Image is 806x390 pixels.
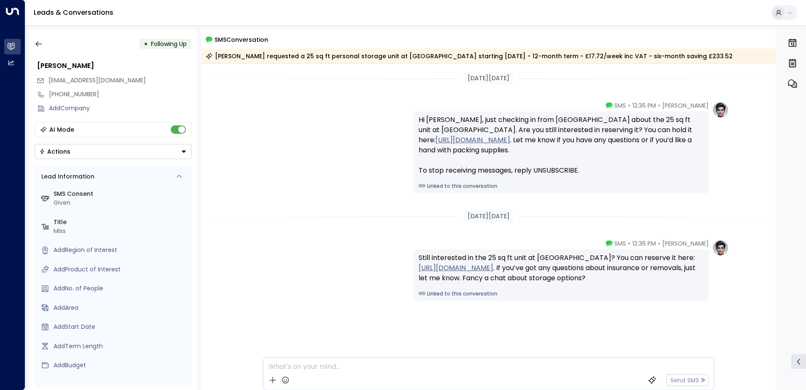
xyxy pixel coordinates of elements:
[632,101,656,110] span: 12:36 PM
[419,182,704,190] a: Linked to this conversation
[215,35,268,44] span: SMS Conversation
[39,148,70,155] div: Actions
[35,144,191,159] div: Button group with a nested menu
[662,101,709,110] span: [PERSON_NAME]
[54,303,188,312] div: AddArea
[48,76,146,85] span: anniegouldsworthy@gmail.com
[464,210,513,222] div: [DATE][DATE]
[37,61,191,71] div: [PERSON_NAME]
[206,52,733,60] div: [PERSON_NAME] requested a 25 sq ft personal storage unit at [GEOGRAPHIC_DATA] starting [DATE] - 1...
[54,265,188,274] div: AddProduct of Interest
[49,125,74,134] div: AI Mode
[658,101,660,110] span: •
[419,263,493,273] a: [URL][DOMAIN_NAME]
[614,101,626,110] span: SMS
[435,135,510,145] a: [URL][DOMAIN_NAME]
[48,76,146,84] span: [EMAIL_ADDRESS][DOMAIN_NAME]
[54,198,188,207] div: Given
[34,8,113,17] a: Leads & Conversations
[54,361,188,370] div: AddBudget
[712,101,729,118] img: profile-logo.png
[419,253,704,283] div: Still interested in the 25 sq ft unit at [GEOGRAPHIC_DATA]? You can reserve it here: . If you’ve ...
[54,380,188,389] label: Source
[628,239,630,248] span: •
[144,36,148,51] div: •
[38,172,94,181] div: Lead Information
[54,227,188,236] div: Miss
[419,115,704,176] div: Hi [PERSON_NAME], just checking in from [GEOGRAPHIC_DATA] about the 25 sq ft unit at [GEOGRAPHIC_...
[35,144,191,159] button: Actions
[632,239,656,248] span: 12:36 PM
[658,239,660,248] span: •
[151,40,187,48] span: Following Up
[54,246,188,255] div: AddRegion of Interest
[712,239,729,256] img: profile-logo.png
[49,104,191,113] div: AddCompany
[54,190,188,198] label: SMS Consent
[628,101,630,110] span: •
[54,322,188,331] div: AddStart Date
[54,284,188,293] div: AddNo. of People
[464,72,513,84] div: [DATE][DATE]
[54,342,188,351] div: AddTerm Length
[419,290,704,298] a: Linked to this conversation
[662,239,709,248] span: [PERSON_NAME]
[54,218,188,227] label: Title
[614,239,626,248] span: SMS
[49,90,191,99] div: [PHONE_NUMBER]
